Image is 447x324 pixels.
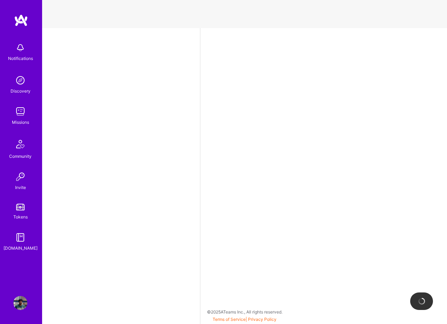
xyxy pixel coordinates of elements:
[12,119,29,126] div: Missions
[42,303,447,320] div: © 2025 ATeams Inc., All rights reserved.
[15,184,26,191] div: Invite
[13,104,27,119] img: teamwork
[417,297,426,305] img: loading
[9,153,32,160] div: Community
[13,230,27,244] img: guide book
[213,317,246,322] a: Terms of Service
[13,73,27,87] img: discovery
[12,136,29,153] img: Community
[4,244,38,252] div: [DOMAIN_NAME]
[11,87,31,95] div: Discovery
[13,296,27,310] img: User Avatar
[248,317,276,322] a: Privacy Policy
[12,296,29,310] a: User Avatar
[16,204,25,210] img: tokens
[213,317,276,322] span: |
[13,170,27,184] img: Invite
[13,41,27,55] img: bell
[13,213,28,221] div: Tokens
[14,14,28,27] img: logo
[8,55,33,62] div: Notifications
